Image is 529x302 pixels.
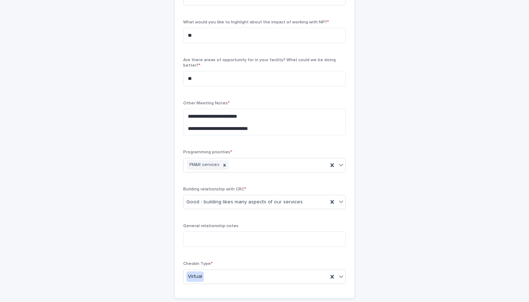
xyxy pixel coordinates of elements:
[183,58,336,67] span: Are there areas of opportunity for in your facility? What could we be doing better?
[186,271,204,282] div: Virtual
[183,187,246,191] span: Building relationship with CRC
[186,198,303,206] span: Good - building likes many aspects of our services
[183,101,230,105] span: Other Meeting Notes
[183,224,239,228] span: General relationship notes
[183,262,213,266] span: Checkin Type
[183,150,232,154] span: Programming priorities
[183,20,329,24] span: What would you like to highlight about the impact of working with NP?
[187,160,221,170] div: PM&R services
